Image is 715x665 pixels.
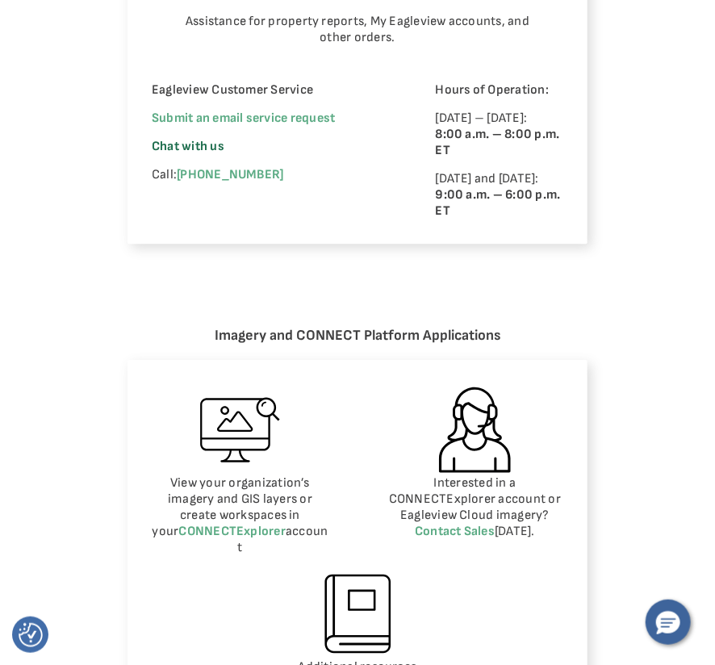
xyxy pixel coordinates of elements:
[436,111,563,159] p: [DATE] – [DATE]:
[176,14,539,46] p: Assistance for property reports, My Eagleview accounts, and other orders.
[152,82,391,98] p: Eagleview Customer Service
[152,139,224,154] span: Chat with us
[152,167,391,183] p: Call:
[436,187,561,219] strong: 9:00 a.m. – 6:00 p.m. ET
[415,524,495,539] a: Contact Sales
[152,475,328,556] p: View your organization’s imagery and GIS layers or create workspaces in your account
[436,127,560,158] strong: 8:00 a.m. – 8:00 p.m. ET
[152,111,335,126] a: Submit an email service request
[178,524,286,539] a: CONNECTExplorer
[436,82,563,98] p: Hours of Operation:
[177,167,283,182] a: [PHONE_NUMBER]
[19,623,43,647] button: Consent Preferences
[436,171,563,220] p: [DATE] and [DATE]:
[387,475,563,540] p: Interested in a CONNECTExplorer account or Eagleview Cloud imagery? [DATE].
[646,600,691,645] button: Hello, have a question? Let’s chat.
[128,324,587,348] h6: Imagery and CONNECT Platform Applications
[19,623,43,647] img: Revisit consent button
